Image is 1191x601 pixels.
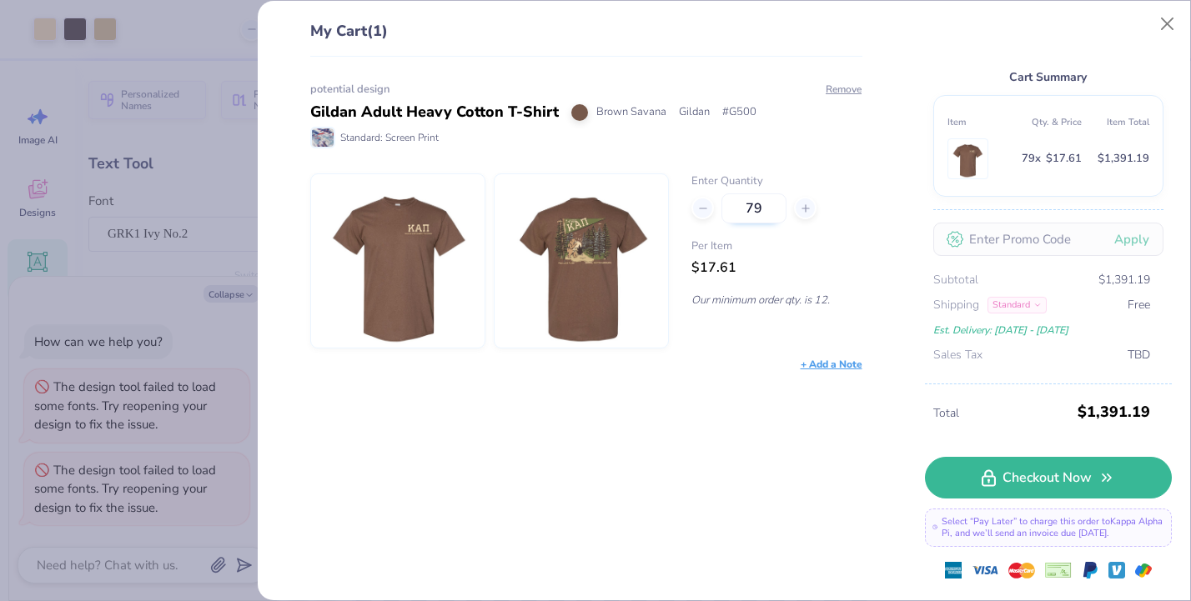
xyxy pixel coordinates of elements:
[1082,562,1098,578] img: Paypal
[952,139,984,178] img: Gildan G500
[933,296,979,314] span: Shipping
[310,82,862,98] div: potential design
[825,82,862,97] button: Remove
[925,457,1172,498] a: Checkout Now
[691,238,862,255] span: Per Item
[801,357,862,372] div: + Add a Note
[691,293,862,308] p: Our minimum order qty. is 12.
[596,104,666,121] span: Brown Savana
[1045,562,1072,578] img: cheque
[947,109,1015,135] th: Item
[510,174,653,348] img: Gildan G500
[691,173,862,190] label: Enter Quantity
[1046,149,1082,168] span: $17.61
[722,104,756,121] span: # G500
[1082,109,1149,135] th: Item Total
[933,271,978,289] span: Subtotal
[925,508,1172,547] div: Select “Pay Later” to charge this order to Kappa Alpha Pi , and we’ll send an invoice due [DATE].
[1022,149,1041,168] span: 79 x
[1098,271,1150,289] span: $1,391.19
[945,562,962,578] img: express
[340,130,439,145] span: Standard: Screen Print
[1078,397,1150,427] span: $1,391.19
[1014,109,1082,135] th: Qty. & Price
[312,128,334,147] img: Standard: Screen Print
[933,68,1163,87] div: Cart Summary
[1135,562,1152,578] img: GPay
[987,297,1047,313] div: Standard
[721,193,786,223] input: – –
[1128,296,1150,314] span: Free
[1098,149,1149,168] span: $1,391.19
[1108,562,1125,578] img: Venmo
[1152,8,1183,40] button: Close
[691,258,736,277] span: $17.61
[1008,557,1035,583] img: master-card
[310,101,559,123] div: Gildan Adult Heavy Cotton T-Shirt
[679,104,710,121] span: Gildan
[933,404,1073,423] span: Total
[933,321,1150,339] div: Est. Delivery: [DATE] - [DATE]
[933,346,982,364] span: Sales Tax
[1128,346,1150,364] span: TBD
[972,557,998,583] img: visa
[933,223,1163,256] input: Enter Promo Code
[326,174,470,348] img: Gildan G500
[310,20,862,57] div: My Cart (1)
